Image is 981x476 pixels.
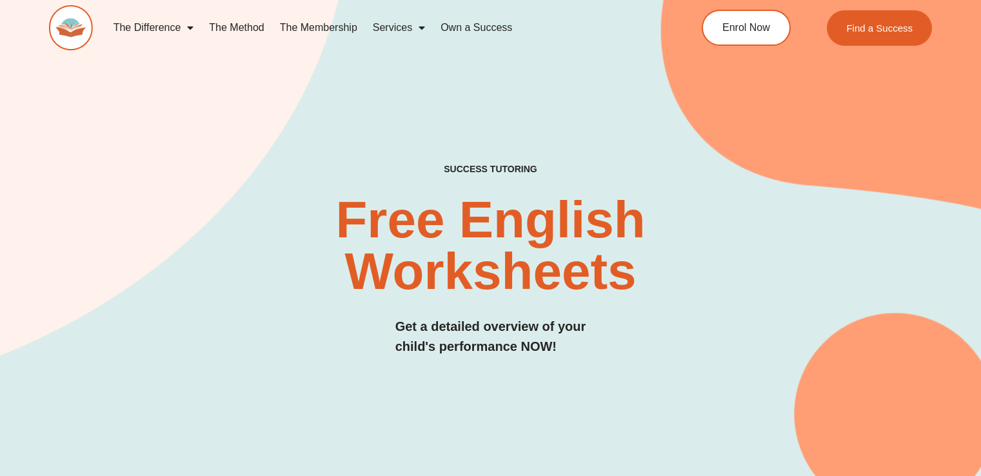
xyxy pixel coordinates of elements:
[201,13,272,43] a: The Method
[433,13,520,43] a: Own a Success
[702,10,791,46] a: Enrol Now
[395,317,586,357] h3: Get a detailed overview of your child's performance NOW!
[199,194,782,297] h2: Free English Worksheets​
[272,13,365,43] a: The Membership
[106,13,202,43] a: The Difference
[827,10,932,46] a: Find a Success
[365,13,433,43] a: Services
[846,23,913,33] span: Find a Success
[106,13,651,43] nav: Menu
[360,164,621,175] h4: SUCCESS TUTORING​
[722,23,770,33] span: Enrol Now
